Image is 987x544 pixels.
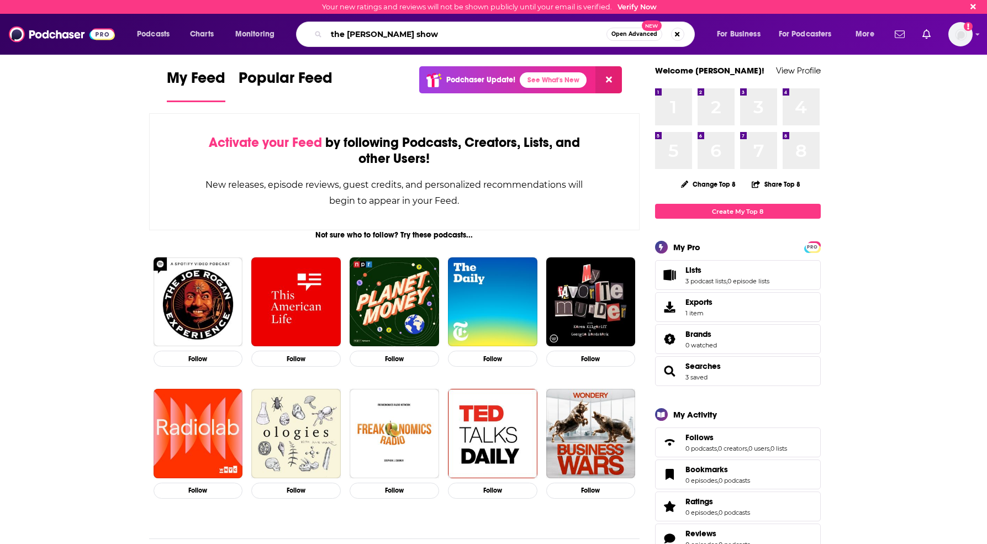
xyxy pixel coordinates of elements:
a: 3 podcast lists [685,277,726,285]
a: Searches [685,361,721,371]
a: Popular Feed [239,68,332,102]
a: 0 creators [718,445,747,452]
button: Change Top 8 [674,177,743,191]
a: Reviews [685,529,750,538]
a: 0 lists [770,445,787,452]
a: 0 episode lists [727,277,769,285]
a: 0 episodes [685,477,717,484]
button: Follow [154,351,243,367]
span: Activate your Feed [209,134,322,151]
button: Share Top 8 [751,173,801,195]
button: open menu [772,25,848,43]
a: Ratings [685,497,750,506]
svg: Email not verified [964,22,973,31]
a: Verify Now [617,3,657,11]
a: 0 users [748,445,769,452]
span: Searches [655,356,821,386]
button: open menu [709,25,774,43]
span: Exports [659,299,681,315]
span: My Feed [167,68,225,94]
a: Radiolab [154,389,243,478]
span: Ratings [655,492,821,521]
span: For Podcasters [779,27,832,42]
a: Charts [183,25,220,43]
span: , [726,277,727,285]
span: Exports [685,297,712,307]
a: 3 saved [685,373,708,381]
p: Podchaser Update! [446,75,515,84]
a: Ratings [659,499,681,514]
a: Searches [659,363,681,379]
a: Brands [659,331,681,347]
button: open menu [848,25,888,43]
a: Bookmarks [659,467,681,482]
a: 0 podcasts [719,477,750,484]
img: This American Life [251,257,341,347]
button: open menu [129,25,184,43]
span: Charts [190,27,214,42]
img: Ologies with Alie Ward [251,389,341,478]
img: My Favorite Murder with Karen Kilgariff and Georgia Hardstark [546,257,636,347]
a: My Feed [167,68,225,102]
span: Reviews [685,529,716,538]
img: TED Talks Daily [448,389,537,478]
a: Create My Top 8 [655,204,821,219]
div: Your new ratings and reviews will not be shown publicly until your email is verified. [322,3,657,11]
img: Planet Money [350,257,439,347]
img: Freakonomics Radio [350,389,439,478]
img: The Joe Rogan Experience [154,257,243,347]
img: The Daily [448,257,537,347]
span: Brands [685,329,711,339]
div: My Activity [673,409,717,420]
div: New releases, episode reviews, guest credits, and personalized recommendations will begin to appe... [205,177,584,209]
span: Popular Feed [239,68,332,94]
span: 1 item [685,309,712,317]
button: open menu [228,25,289,43]
button: Follow [251,483,341,499]
a: See What's New [520,72,587,88]
span: Lists [685,265,701,275]
a: Welcome [PERSON_NAME]! [655,65,764,76]
a: 0 podcasts [719,509,750,516]
a: View Profile [776,65,821,76]
span: Open Advanced [611,31,657,37]
img: User Profile [948,22,973,46]
a: Follows [659,435,681,450]
span: More [856,27,874,42]
span: , [717,509,719,516]
div: Not sure who to follow? Try these podcasts... [149,230,640,240]
a: Lists [685,265,769,275]
button: Follow [546,483,636,499]
span: , [747,445,748,452]
a: 0 podcasts [685,445,717,452]
a: 0 episodes [685,509,717,516]
img: Business Wars [546,389,636,478]
button: Follow [350,483,439,499]
button: Follow [448,483,537,499]
span: Logged in as charlottestone [948,22,973,46]
button: Follow [546,351,636,367]
span: Lists [655,260,821,290]
input: Search podcasts, credits, & more... [326,25,606,43]
span: Bookmarks [685,464,728,474]
span: , [717,445,718,452]
div: Search podcasts, credits, & more... [307,22,705,47]
button: Show profile menu [948,22,973,46]
div: My Pro [673,242,700,252]
a: Follows [685,432,787,442]
button: Open AdvancedNew [606,28,662,41]
span: PRO [806,243,819,251]
a: Show notifications dropdown [918,25,935,44]
img: Podchaser - Follow, Share and Rate Podcasts [9,24,115,45]
span: New [642,20,662,31]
